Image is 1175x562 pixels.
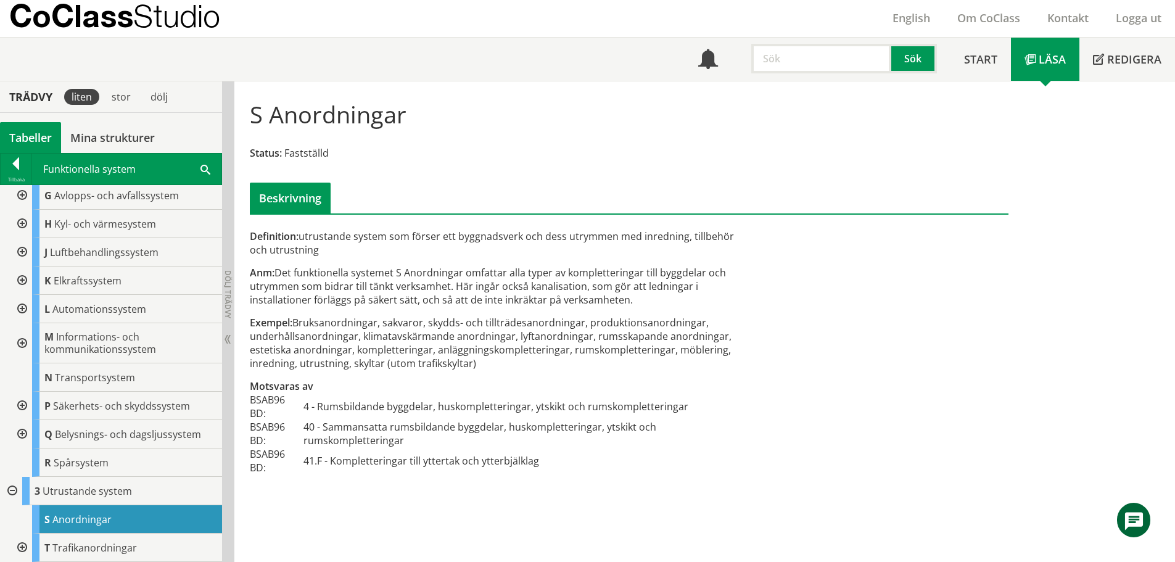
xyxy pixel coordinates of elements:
span: Motsvaras av [250,379,313,393]
span: R [44,456,51,469]
span: J [44,246,47,259]
span: Belysnings- och dagsljussystem [55,428,201,441]
span: Status: [250,146,282,160]
span: Avlopps- och avfallssystem [54,189,179,202]
span: N [44,371,52,384]
td: 41.F - Kompletteringar till yttertak och ytterbjälklag [303,447,749,474]
div: Funktionella system [32,154,221,184]
span: Notifikationer [698,51,718,70]
span: Definition: [250,229,299,243]
a: Redigera [1079,38,1175,81]
span: Säkerhets- och skyddssystem [53,399,190,413]
span: T [44,541,50,555]
span: Kyl- och värmesystem [54,217,156,231]
span: Exempel: [250,316,292,329]
span: S [44,513,50,526]
span: Dölj trädvy [223,270,233,318]
span: L [44,302,50,316]
div: liten [64,89,99,105]
span: Informations- och kommunikationssystem [44,330,156,356]
div: Det funktionella systemet S Anordningar omfattar alla typer av kompletteringar till byggdelar och... [250,266,749,307]
span: Redigera [1107,52,1161,67]
a: Start [950,38,1011,81]
span: Trafikanordningar [52,541,137,555]
span: Start [964,52,997,67]
span: Transportsystem [55,371,135,384]
div: utrustande system som förser ett byggnadsverk och dess utrymmen med inredning, tillbehör och utru... [250,229,749,257]
div: dölj [143,89,175,105]
span: M [44,330,54,344]
span: G [44,189,52,202]
a: Om CoClass [944,10,1034,25]
div: Tillbaka [1,175,31,184]
span: Elkraftssystem [54,274,122,287]
div: stor [104,89,138,105]
td: 40 - Sammansatta rumsbildande byggdelar, huskompletteringar, ytskikt och rumskompletteringar [303,420,749,447]
a: Mina strukturer [61,122,164,153]
td: BSAB96 BD: [250,420,303,447]
span: Utrustande system [43,484,132,498]
span: Spårsystem [54,456,109,469]
button: Sök [891,44,937,73]
div: Bruksanordningar, sakvaror, skydds- och tillträdesanordningar, produktionsanordningar, underhålls... [250,316,749,370]
a: Logga ut [1102,10,1175,25]
span: 3 [35,484,40,498]
span: P [44,399,51,413]
span: Luftbehandlingssystem [50,246,159,259]
span: Q [44,428,52,441]
td: BSAB96 BD: [250,447,303,474]
input: Sök [751,44,891,73]
p: CoClass [9,9,220,23]
span: H [44,217,52,231]
span: Fastställd [284,146,329,160]
h1: S Anordningar [250,101,406,128]
span: K [44,274,51,287]
td: 4 - Rumsbildande byggdelar, huskompletteringar, ytskikt och rumskompletteringar [303,393,749,420]
a: English [879,10,944,25]
span: Läsa [1039,52,1066,67]
span: Anm: [250,266,274,279]
span: Sök i tabellen [200,162,210,175]
a: Kontakt [1034,10,1102,25]
span: Anordningar [52,513,112,526]
a: Läsa [1011,38,1079,81]
div: Trädvy [2,90,59,104]
div: Beskrivning [250,183,331,213]
td: BSAB96 BD: [250,393,303,420]
span: Automationssystem [52,302,146,316]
